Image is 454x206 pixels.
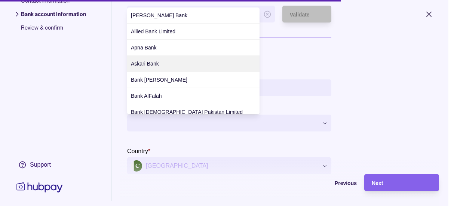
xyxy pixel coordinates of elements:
span: Bank [DEMOGRAPHIC_DATA] Pakistan Limited [131,109,243,115]
span: Previous [335,180,357,186]
span: Askari Bank [131,61,159,67]
span: Allied Bank Limited [131,28,175,34]
span: Next [372,180,383,186]
span: Apna Bank [131,45,157,51]
span: [PERSON_NAME] Bank [131,12,187,18]
span: Bank [PERSON_NAME] [131,77,187,83]
span: Bank AlFalah [131,93,162,99]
